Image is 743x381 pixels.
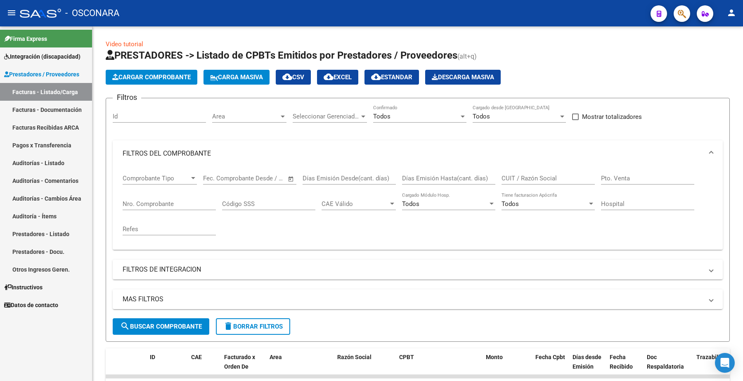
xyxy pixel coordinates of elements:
span: CPBT [399,354,414,360]
span: Area [212,113,279,120]
mat-icon: search [120,321,130,331]
mat-panel-title: FILTROS DE INTEGRACION [123,265,703,274]
mat-expansion-panel-header: MAS FILTROS [113,289,723,309]
button: CSV [276,70,311,85]
span: Mostrar totalizadores [582,112,642,122]
span: Cargar Comprobante [112,73,191,81]
span: Todos [373,113,390,120]
span: Facturado x Orden De [224,354,255,370]
span: Descarga Masiva [432,73,494,81]
span: Todos [502,200,519,208]
button: Descarga Masiva [425,70,501,85]
input: End date [237,175,277,182]
span: Carga Masiva [210,73,263,81]
button: Open calendar [286,174,296,184]
span: CSV [282,73,304,81]
span: (alt+q) [457,52,477,60]
span: Buscar Comprobante [120,323,202,330]
span: Prestadores / Proveedores [4,70,79,79]
mat-panel-title: MAS FILTROS [123,295,703,304]
div: FILTROS DEL COMPROBANTE [113,167,723,250]
mat-icon: menu [7,8,17,18]
mat-icon: cloud_download [324,72,334,82]
input: Start date [203,175,230,182]
span: Trazabilidad [696,354,730,360]
span: Instructivos [4,283,43,292]
mat-expansion-panel-header: FILTROS DE INTEGRACION [113,260,723,279]
button: Cargar Comprobante [106,70,197,85]
span: Seleccionar Gerenciador [293,113,360,120]
span: Fecha Recibido [610,354,633,370]
span: Integración (discapacidad) [4,52,80,61]
span: CAE [191,354,202,360]
div: Open Intercom Messenger [715,353,735,373]
span: CAE Válido [322,200,388,208]
span: Doc Respaldatoria [647,354,684,370]
button: EXCEL [317,70,358,85]
a: Video tutorial [106,40,143,48]
span: Días desde Emisión [573,354,601,370]
button: Borrar Filtros [216,318,290,335]
button: Estandar [364,70,419,85]
span: PRESTADORES -> Listado de CPBTs Emitidos por Prestadores / Proveedores [106,50,457,61]
span: Todos [473,113,490,120]
span: Area [270,354,282,360]
span: EXCEL [324,73,352,81]
span: Datos de contacto [4,301,58,310]
h3: Filtros [113,92,141,103]
span: Comprobante Tipo [123,175,189,182]
mat-expansion-panel-header: FILTROS DEL COMPROBANTE [113,140,723,167]
span: Borrar Filtros [223,323,283,330]
mat-icon: delete [223,321,233,331]
mat-panel-title: FILTROS DEL COMPROBANTE [123,149,703,158]
mat-icon: cloud_download [282,72,292,82]
mat-icon: cloud_download [371,72,381,82]
app-download-masive: Descarga masiva de comprobantes (adjuntos) [425,70,501,85]
mat-icon: person [726,8,736,18]
span: Monto [486,354,503,360]
span: Todos [402,200,419,208]
span: Fecha Cpbt [535,354,565,360]
span: ID [150,354,155,360]
span: - OSCONARA [65,4,119,22]
button: Buscar Comprobante [113,318,209,335]
span: Firma Express [4,34,47,43]
button: Carga Masiva [203,70,270,85]
span: Estandar [371,73,412,81]
span: Razón Social [337,354,371,360]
